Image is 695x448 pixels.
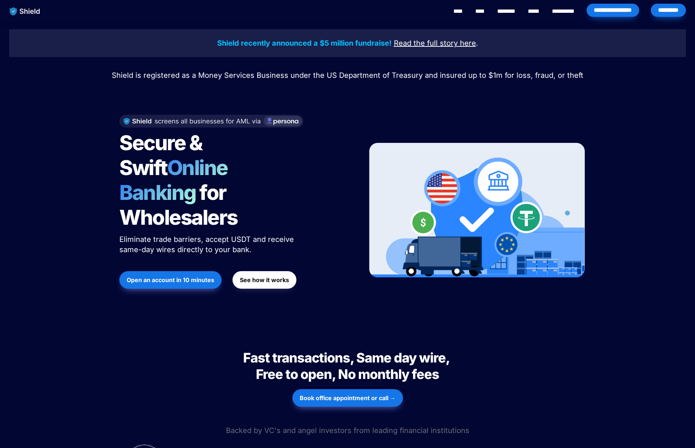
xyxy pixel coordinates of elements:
[119,130,206,180] span: Secure & Swift
[112,71,583,80] span: Shield is registered as a Money Services Business under the US Department of Treasury and insured...
[300,394,396,402] strong: Book office appointment or call →
[240,276,289,284] strong: See how it works
[243,350,452,382] span: Fast transactions, Same day wire, Free to open, No monthly fees
[460,40,476,47] a: here
[217,39,392,48] strong: Shield recently announced a $5 million fundraise!
[6,4,44,19] img: website logo
[233,267,296,292] a: See how it works
[233,271,296,289] button: See how it works
[119,155,235,205] span: Online Banking
[119,180,238,230] span: for Wholesalers
[292,386,403,410] a: Book office appointment or call →
[394,39,458,48] u: Read the full story
[460,39,476,48] u: here
[476,39,478,48] span: .
[292,389,403,407] button: Book office appointment or call →
[127,276,214,284] strong: Open an account in 10 minutes
[119,271,222,289] button: Open an account in 10 minutes
[119,235,296,254] span: Eliminate trade barriers, accept USDT and receive same-day wires directly to your bank.
[226,426,469,435] span: Backed by VC's and angel investors from leading financial institutions
[394,40,458,47] a: Read the full story
[119,267,222,292] a: Open an account in 10 minutes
